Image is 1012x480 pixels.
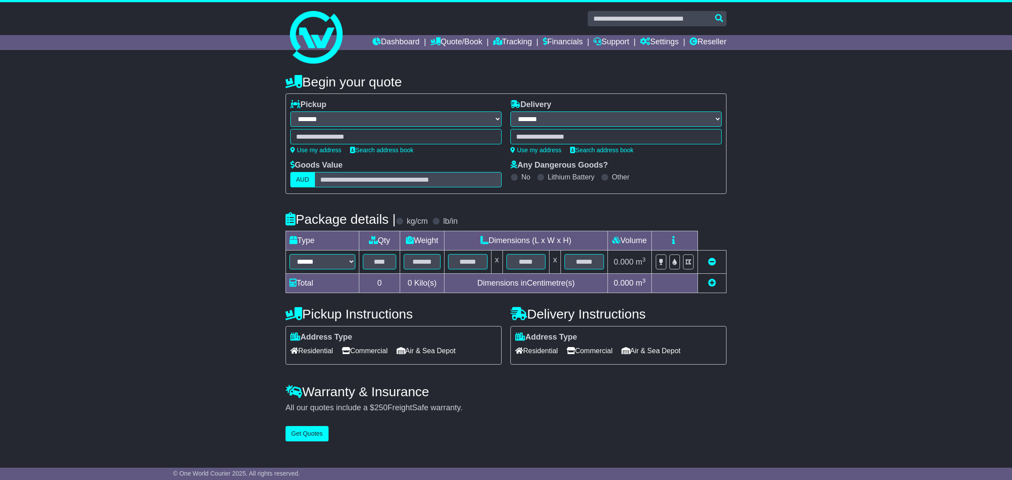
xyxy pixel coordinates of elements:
[640,35,679,50] a: Settings
[372,35,419,50] a: Dashboard
[290,333,352,342] label: Address Type
[548,173,595,181] label: Lithium Battery
[614,258,633,266] span: 0.000
[593,35,629,50] a: Support
[515,333,577,342] label: Address Type
[444,231,607,251] td: Dimensions (L x W x H)
[690,35,726,50] a: Reseller
[286,212,396,226] h4: Package details |
[400,231,445,251] td: Weight
[286,231,359,251] td: Type
[286,307,502,321] h4: Pickup Instructions
[408,279,412,287] span: 0
[636,258,646,266] span: m
[642,277,646,284] sup: 3
[443,217,458,226] label: lb/in
[510,307,726,321] h4: Delivery Instructions
[567,344,612,358] span: Commercial
[290,344,333,358] span: Residential
[642,256,646,263] sup: 3
[350,147,413,154] a: Search address book
[543,35,583,50] a: Financials
[708,258,716,266] a: Remove this item
[290,161,343,170] label: Goods Value
[491,251,502,273] td: x
[622,344,681,358] span: Air & Sea Depot
[173,470,300,477] span: © One World Courier 2025. All rights reserved.
[286,384,726,399] h4: Warranty & Insurance
[290,172,315,187] label: AUD
[359,231,400,251] td: Qty
[510,161,608,170] label: Any Dangerous Goods?
[636,279,646,287] span: m
[397,344,456,358] span: Air & Sea Depot
[708,279,716,287] a: Add new item
[614,279,633,287] span: 0.000
[510,100,551,110] label: Delivery
[286,273,359,293] td: Total
[607,231,651,251] td: Volume
[570,147,633,154] a: Search address book
[430,35,482,50] a: Quote/Book
[290,100,326,110] label: Pickup
[515,344,558,358] span: Residential
[444,273,607,293] td: Dimensions in Centimetre(s)
[510,147,561,154] a: Use my address
[359,273,400,293] td: 0
[290,147,341,154] a: Use my address
[521,173,530,181] label: No
[374,403,387,412] span: 250
[549,251,561,273] td: x
[286,403,726,413] div: All our quotes include a $ FreightSafe warranty.
[400,273,445,293] td: Kilo(s)
[493,35,532,50] a: Tracking
[407,217,428,226] label: kg/cm
[286,426,329,441] button: Get Quotes
[612,173,629,181] label: Other
[342,344,387,358] span: Commercial
[286,75,726,89] h4: Begin your quote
